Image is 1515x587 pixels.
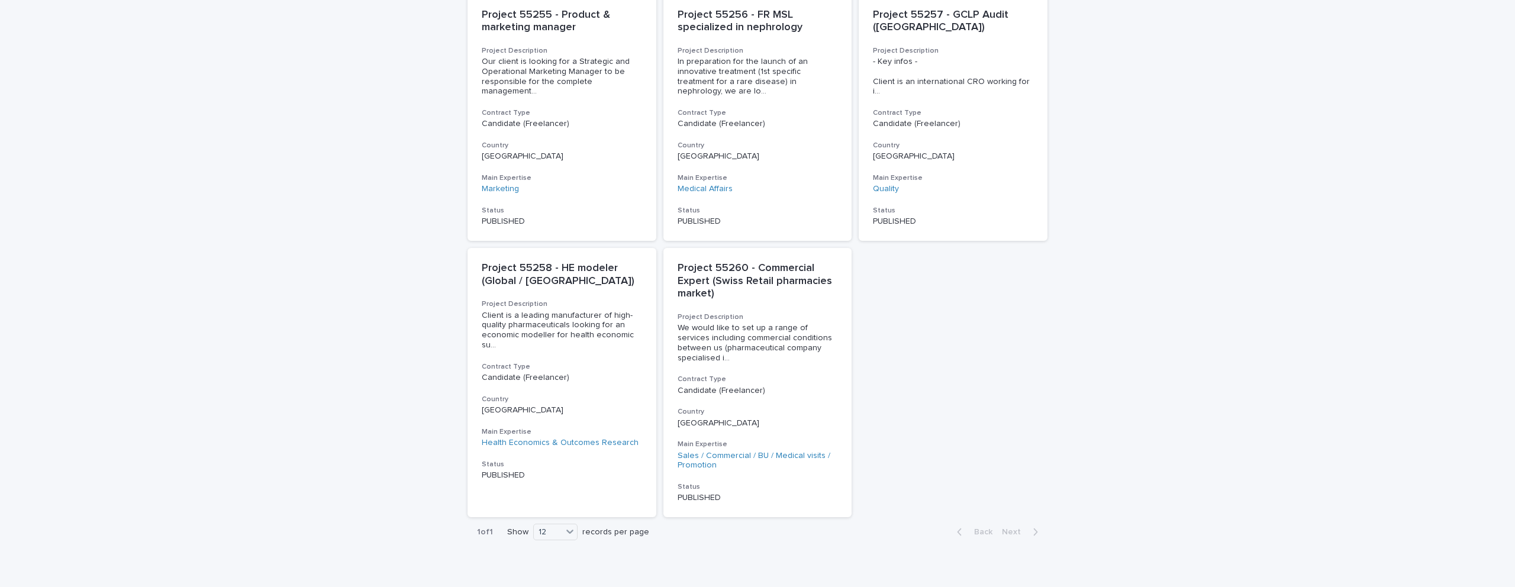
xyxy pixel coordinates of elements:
[482,427,642,437] h3: Main Expertise
[678,493,838,503] p: PUBLISHED
[678,46,838,56] h3: Project Description
[678,9,838,34] p: Project 55256 - FR MSL specialized in nephrology
[482,470,642,480] p: PUBLISHED
[678,312,838,322] h3: Project Description
[678,108,838,118] h3: Contract Type
[873,217,1033,227] p: PUBLISHED
[482,373,642,383] p: Candidate (Freelancer)
[678,119,838,129] p: Candidate (Freelancer)
[482,57,642,96] span: Our client is looking for a Strategic and Operational Marketing Manager to be responsible for the...
[873,119,1033,129] p: Candidate (Freelancer)
[482,299,642,309] h3: Project Description
[678,386,838,396] p: Candidate (Freelancer)
[482,119,642,129] p: Candidate (Freelancer)
[678,323,838,363] span: We would like to set up a range of services including commercial conditions between us (pharmaceu...
[507,527,528,537] p: Show
[482,9,642,34] p: Project 55255 - Product & marketing manager
[873,151,1033,162] p: [GEOGRAPHIC_DATA]
[482,151,642,162] p: [GEOGRAPHIC_DATA]
[678,57,838,96] span: In preparation for the launch of an innovative treatment (1st specific treatment for a rare disea...
[678,482,838,492] h3: Status
[468,248,656,517] a: Project 55258 - HE modeler (Global / [GEOGRAPHIC_DATA])Project DescriptionClient is a leading man...
[482,362,642,372] h3: Contract Type
[873,184,899,194] a: Quality
[482,460,642,469] h3: Status
[482,311,642,350] span: Client is a leading manufacturer of high-quality pharmaceuticals looking for an economic modeller...
[482,405,642,415] p: [GEOGRAPHIC_DATA]
[1002,528,1028,536] span: Next
[873,9,1033,34] p: Project 55257 - GCLP Audit ([GEOGRAPHIC_DATA])
[678,375,838,384] h3: Contract Type
[663,248,852,517] a: Project 55260 - Commercial Expert (Swiss Retail pharmacies market)Project DescriptionWe would lik...
[678,451,838,471] a: Sales / Commercial / BU / Medical visits / Promotion
[678,173,838,183] h3: Main Expertise
[947,527,997,537] button: Back
[873,108,1033,118] h3: Contract Type
[873,141,1033,150] h3: Country
[873,173,1033,183] h3: Main Expertise
[482,108,642,118] h3: Contract Type
[873,46,1033,56] h3: Project Description
[482,46,642,56] h3: Project Description
[967,528,992,536] span: Back
[997,527,1047,537] button: Next
[678,440,838,449] h3: Main Expertise
[873,206,1033,215] h3: Status
[678,418,838,428] p: [GEOGRAPHIC_DATA]
[468,518,502,547] p: 1 of 1
[678,184,733,194] a: Medical Affairs
[873,57,1033,96] div: - Key infos - Client is an international CRO working for international organizations. Looking for...
[482,173,642,183] h3: Main Expertise
[678,217,838,227] p: PUBLISHED
[534,526,562,538] div: 12
[678,407,838,417] h3: Country
[678,141,838,150] h3: Country
[482,262,642,288] p: Project 55258 - HE modeler (Global / [GEOGRAPHIC_DATA])
[482,141,642,150] h3: Country
[678,262,838,301] p: Project 55260 - Commercial Expert (Swiss Retail pharmacies market)
[482,395,642,404] h3: Country
[873,57,1033,96] span: - Key infos - Client is an international CRO working for i ...
[582,527,649,537] p: records per page
[482,206,642,215] h3: Status
[482,184,519,194] a: Marketing
[678,206,838,215] h3: Status
[482,438,639,448] a: Health Economics & Outcomes Research
[482,217,642,227] p: PUBLISHED
[678,151,838,162] p: [GEOGRAPHIC_DATA]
